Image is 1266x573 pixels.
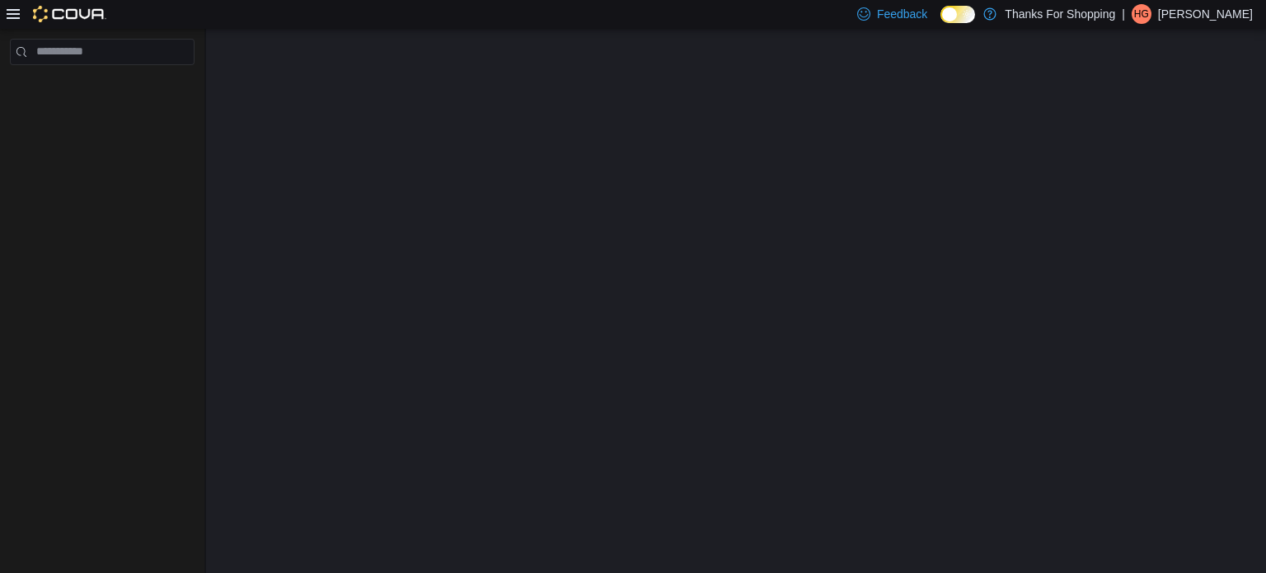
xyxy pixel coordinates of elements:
[940,6,975,23] input: Dark Mode
[1122,4,1125,24] p: |
[877,6,927,22] span: Feedback
[33,6,106,22] img: Cova
[1158,4,1253,24] p: [PERSON_NAME]
[1134,4,1149,24] span: HG
[1132,4,1151,24] div: H Griffin
[1005,4,1115,24] p: Thanks For Shopping
[10,68,195,108] nav: Complex example
[940,23,941,24] span: Dark Mode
